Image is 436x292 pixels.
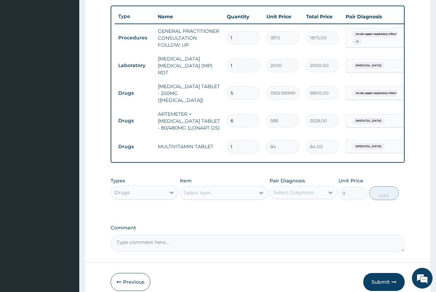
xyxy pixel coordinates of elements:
span: + 1 [352,38,362,45]
label: Comment [111,225,405,231]
span: We're online! [40,87,95,157]
td: [MEDICAL_DATA] TABLET - 250MG ([MEDICAL_DATA]) [154,79,223,107]
label: Types [111,178,125,184]
td: Drugs [115,87,154,100]
button: Add [369,186,398,200]
th: Unit Price [263,10,303,23]
button: Previous [111,273,150,291]
td: GENERAL PRACTITIONER CONSULTATION FOLLOW UP [154,24,223,52]
th: Total Price [303,10,342,23]
label: Unit Price [338,177,363,184]
td: Procedures [115,31,154,44]
label: Pair Diagnosis [270,177,305,184]
th: Name [154,10,223,23]
button: Submit [363,273,405,291]
th: Pair Diagnosis [342,10,418,23]
div: Minimize live chat window [113,3,130,20]
span: [MEDICAL_DATA] [352,62,385,69]
div: Select Item [184,189,211,196]
td: Laboratory [115,59,154,72]
td: Drugs [115,114,154,127]
td: [MEDICAL_DATA] [MEDICAL_DATA] (MP) RDT [154,52,223,79]
div: Drugs [114,189,130,196]
label: Item [180,177,192,184]
span: Acute upper respiratory infect... [352,31,402,38]
div: Select Diagnosis [273,189,314,196]
img: d_794563401_company_1708531726252_794563401 [13,35,28,52]
span: Acute upper respiratory infect... [352,90,402,97]
td: MULTIVITAMIN TABLET [154,140,223,153]
span: [MEDICAL_DATA] [352,117,385,124]
textarea: Type your message and hit 'Enter' [3,189,131,213]
td: ARTEMETER + [MEDICAL_DATA] TABLET - 80/480MG (LONART DS) [154,107,223,135]
td: Drugs [115,140,154,153]
th: Type [115,10,154,23]
span: [MEDICAL_DATA] [352,143,385,150]
div: Chat with us now [36,39,116,48]
th: Quantity [223,10,263,23]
